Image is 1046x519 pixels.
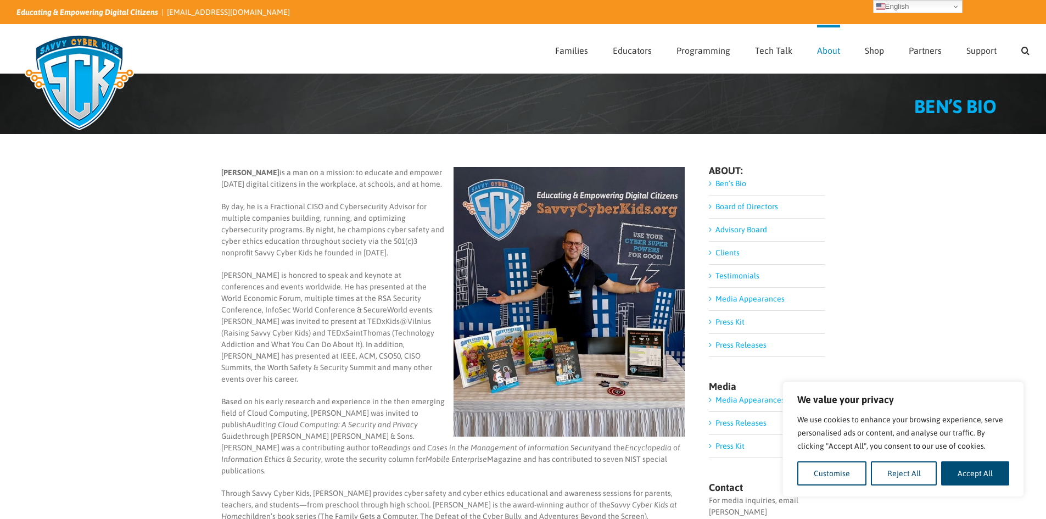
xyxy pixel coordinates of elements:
button: Accept All [941,461,1009,485]
p: [PERSON_NAME] is honored to speak and keynote at conferences and events worldwide. He has present... [221,270,685,385]
p: We use cookies to enhance your browsing experience, serve personalised ads or content, and analys... [797,413,1009,453]
button: Customise [797,461,866,485]
span: Partners [909,46,942,55]
h4: Contact [709,483,825,493]
span: Shop [865,46,884,55]
a: Media Appearances [715,294,785,303]
i: Readings and Cases in the Management of Information Security [378,443,598,452]
a: Support [966,25,997,73]
a: Educators [613,25,652,73]
i: Mobile Enterprise [426,455,487,464]
span: Educators [613,46,652,55]
i: Auditing Cloud Computing: A Security and Privacy Guide [221,420,418,440]
a: Partners [909,25,942,73]
img: en [876,2,885,11]
a: Tech Talk [755,25,792,73]
a: Board of Directors [715,202,778,211]
span: Programming [676,46,730,55]
a: Testimonials [715,271,759,280]
button: Reject All [871,461,937,485]
span: Support [966,46,997,55]
a: Search [1021,25,1030,73]
i: Encyclopedia of Information Ethics & Security [221,443,680,464]
img: Savvy Cyber Kids Logo [16,27,142,137]
span: Families [555,46,588,55]
p: Based on his early research and experience in the then emerging field of Cloud Computing, [PERSON... [221,396,685,477]
a: Press Releases [715,341,767,349]
i: Educating & Empowering Digital Citizens [16,8,158,16]
span: About [817,46,840,55]
span: Tech Talk [755,46,792,55]
p: is a man on a mission: to educate and empower [DATE] digital citizens in the workplace, at school... [221,167,685,190]
a: Press Kit [715,442,745,450]
a: Ben’s Bio [715,179,746,188]
nav: Main Menu [555,25,1030,73]
a: About [817,25,840,73]
a: Shop [865,25,884,73]
a: Advisory Board [715,225,767,234]
p: We value your privacy [797,393,1009,406]
a: Clients [715,248,740,257]
span: By day, he is a Fractional CISO and Cybersecurity Advisor for multiple companies building, runnin... [221,202,444,257]
span: BEN’S BIO [914,96,997,117]
a: Programming [676,25,730,73]
a: Media Appearances [715,395,785,404]
h4: ABOUT: [709,166,825,176]
h4: Media [709,382,825,392]
a: Families [555,25,588,73]
a: Press Kit [715,317,745,326]
a: [EMAIL_ADDRESS][DOMAIN_NAME] [167,8,290,16]
a: Press Releases [715,418,767,427]
b: [PERSON_NAME] [221,168,279,177]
